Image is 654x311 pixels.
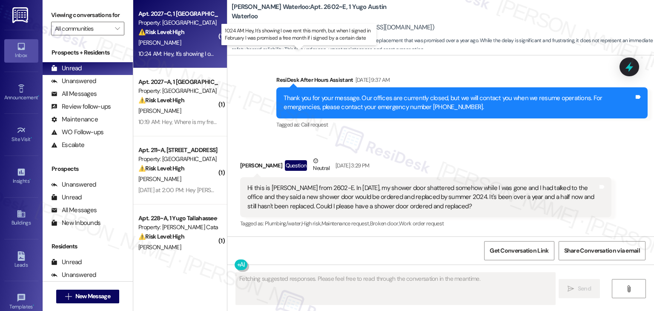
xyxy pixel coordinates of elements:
span: : The resident is following up on a shower door replacement that was promised over a year ago. Wh... [232,36,654,55]
a: Buildings [4,207,38,230]
textarea: Fetching suggested responses. Please feel free to read through the conversation in the meantime. [236,273,555,305]
div: Property: [GEOGRAPHIC_DATA] [138,155,217,164]
button: Get Conversation Link [484,241,554,260]
i:  [115,25,120,32]
span: [PERSON_NAME] [138,243,181,251]
span: Send [578,284,591,293]
span: Work order request [399,220,444,227]
div: Prospects + Residents [43,48,133,57]
div: Apt. 2027~C, 1 [GEOGRAPHIC_DATA] [138,9,217,18]
span: Call request [301,121,328,128]
button: Send [559,279,600,298]
div: 10:24 AM: Hey, It's showing I owe rent this month, but when I signed in February I was promised a... [138,50,472,58]
div: [PERSON_NAME]. ([PERSON_NAME][EMAIL_ADDRESS][DOMAIN_NAME]) [232,23,434,32]
button: New Message [56,290,119,303]
strong: ⚠️ Risk Level: High [138,164,184,172]
div: [DATE] 9:37 AM [353,75,390,84]
label: Viewing conversations for [51,9,124,22]
strong: ⚠️ Risk Level: High [138,28,184,36]
div: Question [285,160,307,171]
div: Review follow-ups [51,102,111,111]
div: [DATE] 3:29 PM [333,161,370,170]
span: High risk , [301,220,321,227]
span: Maintenance request , [321,220,370,227]
span: • [29,177,31,183]
div: Thank you for your message. Our offices are currently closed, but we will contact you when we res... [284,94,634,112]
img: ResiDesk Logo [12,7,30,23]
div: Maintenance [51,115,98,124]
div: Tagged as: [240,217,611,230]
div: Apt. 2027~A, 1 [GEOGRAPHIC_DATA] [138,78,217,86]
div: All Messages [51,89,97,98]
p: 10:24 AM: Hey, It's showing I owe rent this month, but when I signed in February I was promised a... [225,27,373,42]
div: Apt. 228~A, 1 Yugo Tallahassee Catalyst [138,214,217,223]
div: Unanswered [51,180,96,189]
a: Inbox [4,39,38,62]
span: [PERSON_NAME] [138,175,181,183]
i:  [568,285,574,292]
span: Broken door , [370,220,399,227]
div: Unread [51,64,82,73]
div: Property: [GEOGRAPHIC_DATA] [138,18,217,27]
i:  [625,285,632,292]
div: [PERSON_NAME] [240,156,611,177]
div: Apt. 211~A, [STREET_ADDRESS] [138,146,217,155]
strong: ⚠️ Risk Level: High [138,233,184,240]
div: Property: [PERSON_NAME] Catalyst [138,223,217,232]
div: Escalate [51,141,84,150]
div: Unread [51,193,82,202]
a: Site Visit • [4,123,38,146]
div: Unanswered [51,271,96,279]
div: Tagged as: [276,118,648,131]
span: • [33,302,34,308]
span: New Message [75,292,110,301]
b: [PERSON_NAME] Waterloo: Apt. 2602~E, 1 Yugo Austin Waterloo [232,3,402,21]
button: Share Conversation via email [559,241,645,260]
span: Get Conversation Link [490,246,548,255]
div: Prospects [43,164,133,173]
div: All Messages [51,206,97,215]
span: Plumbing/water , [265,220,301,227]
div: New Inbounds [51,219,100,227]
a: Leads [4,249,38,272]
strong: ⚠️ Risk Level: High [138,96,184,104]
input: All communities [55,22,111,35]
div: Neutral [311,156,331,174]
span: • [31,135,32,141]
div: Hi this is [PERSON_NAME] from 2602-E. In [DATE], my shower door shattered somehow while I was gon... [247,184,598,211]
a: Insights • [4,165,38,188]
i:  [65,293,72,300]
div: 10:19 AM: Hey, Where is my free month ? I see in my resident portal another payment due! [138,118,360,126]
span: • [38,93,39,99]
div: WO Follow-ups [51,128,103,137]
span: [PERSON_NAME] [138,107,181,115]
div: Unread [51,258,82,267]
div: [DATE] at 2:00 PM: Hey [PERSON_NAME], we appreciate your text! We'll be back at 11AM to help you ... [138,186,522,194]
div: ResiDesk After Hours Assistant [276,75,648,87]
span: [PERSON_NAME] [138,39,181,46]
div: Property: [GEOGRAPHIC_DATA] [138,86,217,95]
div: Unanswered [51,77,96,86]
span: Share Conversation via email [564,246,640,255]
div: Residents [43,242,133,251]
